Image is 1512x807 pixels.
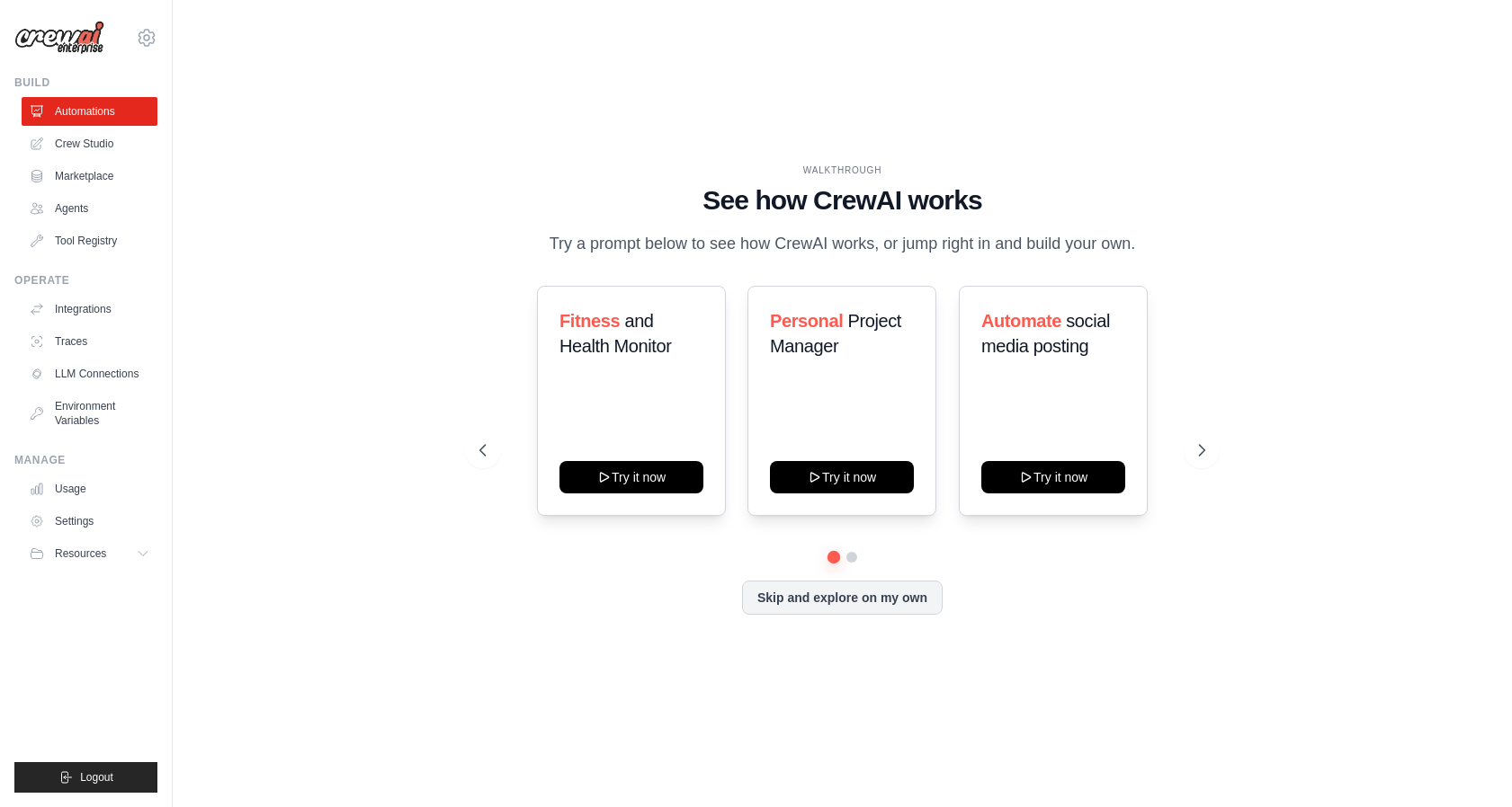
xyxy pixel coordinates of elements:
[559,311,620,331] span: Fitness
[22,194,157,223] a: Agents
[742,581,943,615] button: Skip and explore on my own
[14,75,157,90] div: Build
[22,359,157,388] a: LLM Connections
[55,546,106,561] span: Resources
[14,762,157,793] button: Logout
[770,311,843,331] span: Personal
[22,129,157,158] a: Crew Studio
[22,295,157,324] a: Integrations
[541,231,1145,257] p: Try a prompt below to see how CrewAI works, or jump right in and build your own.
[1422,721,1512,807] iframe: Chat Widget
[981,311,1110,356] span: social media posting
[14,453,157,467] div: Manage
[22,327,157,356] a: Traces
[22,226,157,255] a: Tool Registry
[981,311,1061,331] span: Automate
[22,162,157,191] a: Marketplace
[22,97,157,126] a: Automations
[479,184,1205,217] h1: See how CrewAI works
[80,770,113,785] span: Logout
[14,273,157,288] div: Operate
[22,507,157,536] a: Settings
[981,461,1125,493] button: Try it now
[14,21,104,55] img: Logo
[22,474,157,503] a: Usage
[479,164,1205,177] div: WALKTHROUGH
[22,392,157,435] a: Environment Variables
[770,461,914,493] button: Try it now
[22,539,157,568] button: Resources
[559,461,703,493] button: Try it now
